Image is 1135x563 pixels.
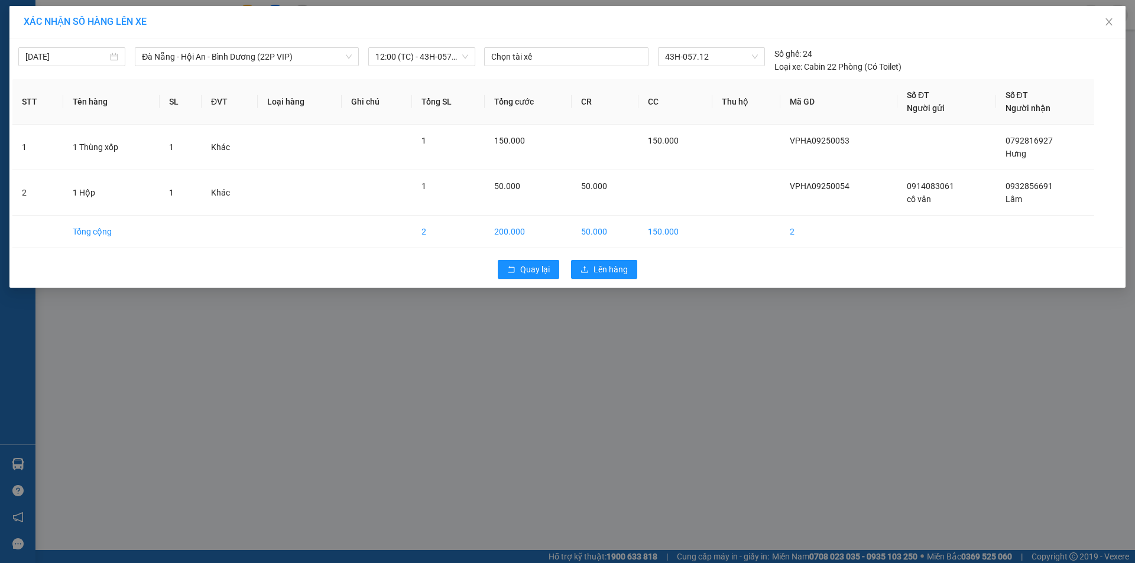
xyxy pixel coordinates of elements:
[12,170,63,216] td: 2
[907,103,945,113] span: Người gửi
[907,90,929,100] span: Số ĐT
[638,79,712,125] th: CC
[202,79,258,125] th: ĐVT
[780,79,897,125] th: Mã GD
[485,216,572,248] td: 200.000
[572,79,638,125] th: CR
[571,260,637,279] button: uploadLên hàng
[648,136,679,145] span: 150.000
[258,79,341,125] th: Loại hàng
[412,216,485,248] td: 2
[774,47,812,60] div: 24
[712,79,780,125] th: Thu hộ
[665,48,757,66] span: 43H-057.12
[160,79,202,125] th: SL
[63,79,159,125] th: Tên hàng
[12,125,63,170] td: 1
[412,79,485,125] th: Tổng SL
[507,265,515,275] span: rollback
[581,265,589,275] span: upload
[1006,194,1022,204] span: Lâm
[494,136,525,145] span: 150.000
[1006,149,1026,158] span: Hưng
[1104,17,1114,27] span: close
[1006,181,1053,191] span: 0932856691
[907,181,954,191] span: 0914083061
[485,79,572,125] th: Tổng cước
[342,79,412,125] th: Ghi chú
[63,216,159,248] td: Tổng cộng
[498,260,559,279] button: rollbackQuay lại
[790,181,849,191] span: VPHA09250054
[63,125,159,170] td: 1 Thùng xốp
[594,263,628,276] span: Lên hàng
[25,50,108,63] input: 14/09/2025
[520,263,550,276] span: Quay lại
[63,170,159,216] td: 1 Hộp
[1006,90,1028,100] span: Số ĐT
[581,181,607,191] span: 50.000
[572,216,638,248] td: 50.000
[1006,103,1050,113] span: Người nhận
[24,16,147,27] span: XÁC NHẬN SỐ HÀNG LÊN XE
[780,216,897,248] td: 2
[494,181,520,191] span: 50.000
[345,53,352,60] span: down
[421,181,426,191] span: 1
[638,216,712,248] td: 150.000
[790,136,849,145] span: VPHA09250053
[375,48,468,66] span: 12:00 (TC) - 43H-057.12
[202,125,258,170] td: Khác
[774,47,801,60] span: Số ghế:
[1006,136,1053,145] span: 0792816927
[907,194,931,204] span: cô vân
[142,48,352,66] span: Đà Nẵng - Hội An - Bình Dương (22P VIP)
[169,142,174,152] span: 1
[774,60,802,73] span: Loại xe:
[774,60,901,73] div: Cabin 22 Phòng (Có Toilet)
[169,188,174,197] span: 1
[12,79,63,125] th: STT
[1092,6,1126,39] button: Close
[421,136,426,145] span: 1
[202,170,258,216] td: Khác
